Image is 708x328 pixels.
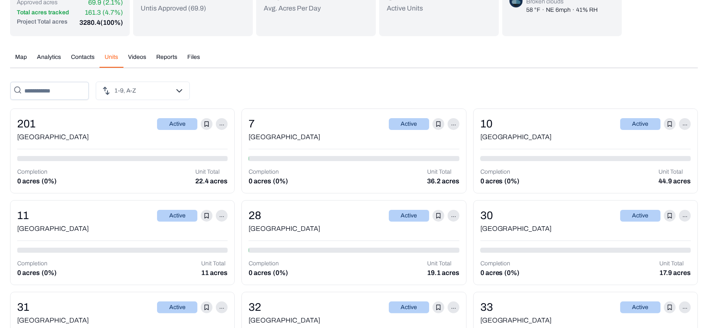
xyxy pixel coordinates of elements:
p: · [572,6,574,14]
div: [GEOGRAPHIC_DATA] [480,315,691,325]
p: ... [216,210,228,222]
p: Unit Total [201,259,228,268]
p: (0%) [505,176,520,186]
button: Reports [151,53,182,68]
button: Analytics [32,53,66,68]
p: Unit Total [427,168,459,176]
p: 22.4 acres [195,176,228,186]
p: Project Total acres [17,18,68,28]
p: 17.9 acres [659,268,691,278]
p: ... [216,302,228,313]
p: 19.1 acres [427,268,459,278]
p: Completion [480,168,520,176]
p: Unit Total [195,168,228,176]
p: Total acres tracked [17,8,69,17]
div: [GEOGRAPHIC_DATA] [17,132,228,142]
p: Avg. Acres Per Day [264,3,321,13]
p: 41% RH [576,6,598,14]
p: (0%) [273,176,288,186]
p: 58 °F [526,6,540,14]
div: Active [157,118,197,130]
div: [GEOGRAPHIC_DATA] [17,224,228,234]
p: Completion [17,259,57,268]
p: (0%) [42,176,57,186]
div: 30 [480,207,493,224]
div: 33 [480,299,493,315]
p: 0 acres [249,176,271,186]
button: Map [10,53,32,68]
p: NE 6mph [546,6,571,14]
div: Active [389,210,429,222]
p: Completion [17,168,57,176]
div: Active [389,302,429,313]
div: Active [389,118,429,130]
p: 0 acres [480,176,503,186]
div: [GEOGRAPHIC_DATA] [249,315,459,325]
p: Completion [480,259,520,268]
p: 36.2 acres [427,176,459,186]
p: · [542,6,544,14]
div: [GEOGRAPHIC_DATA] [480,224,691,234]
div: [GEOGRAPHIC_DATA] [249,132,459,142]
p: ... [679,118,691,130]
div: Active [157,302,197,313]
div: 32 [249,299,261,315]
p: (0%) [505,268,520,278]
div: 201 [17,116,36,132]
p: 161.3 [85,8,101,18]
div: Active [620,302,661,313]
p: 0 acres [480,268,503,278]
div: Active [157,210,197,222]
p: (0%) [273,268,288,278]
p: Completion [249,259,288,268]
div: 10 [480,116,493,132]
p: (4.7%) [102,8,123,18]
p: ... [448,118,459,130]
button: Units [100,53,123,68]
button: 1-9, A-Z [96,82,190,100]
p: Active Units [387,3,423,13]
p: ... [679,210,691,222]
p: Unit Total [659,259,691,268]
div: [GEOGRAPHIC_DATA] [17,315,228,325]
p: Unit Total [427,259,459,268]
p: 0 acres [17,176,40,186]
div: Active [620,118,661,130]
p: ... [448,210,459,222]
div: [GEOGRAPHIC_DATA] [480,132,691,142]
p: ... [448,302,459,313]
div: [GEOGRAPHIC_DATA] [249,224,459,234]
p: 0 acres [249,268,271,278]
div: 28 [249,207,261,224]
p: 0 acres [17,268,40,278]
p: ... [216,118,228,130]
p: Untis Approved ( 69.9 ) [141,3,206,13]
div: Active [620,210,661,222]
button: Contacts [66,53,100,68]
p: 11 acres [201,268,228,278]
button: Files [182,53,205,68]
p: 3280.4 (100%) [79,18,123,28]
div: 11 [17,207,29,224]
p: ... [679,302,691,313]
p: (0%) [42,268,57,278]
p: 1-9, A-Z [115,87,136,95]
div: 7 [249,116,254,132]
p: Completion [249,168,288,176]
button: Videos [123,53,151,68]
p: Unit Total [658,168,691,176]
div: 31 [17,299,29,315]
p: 44.9 acres [658,176,691,186]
